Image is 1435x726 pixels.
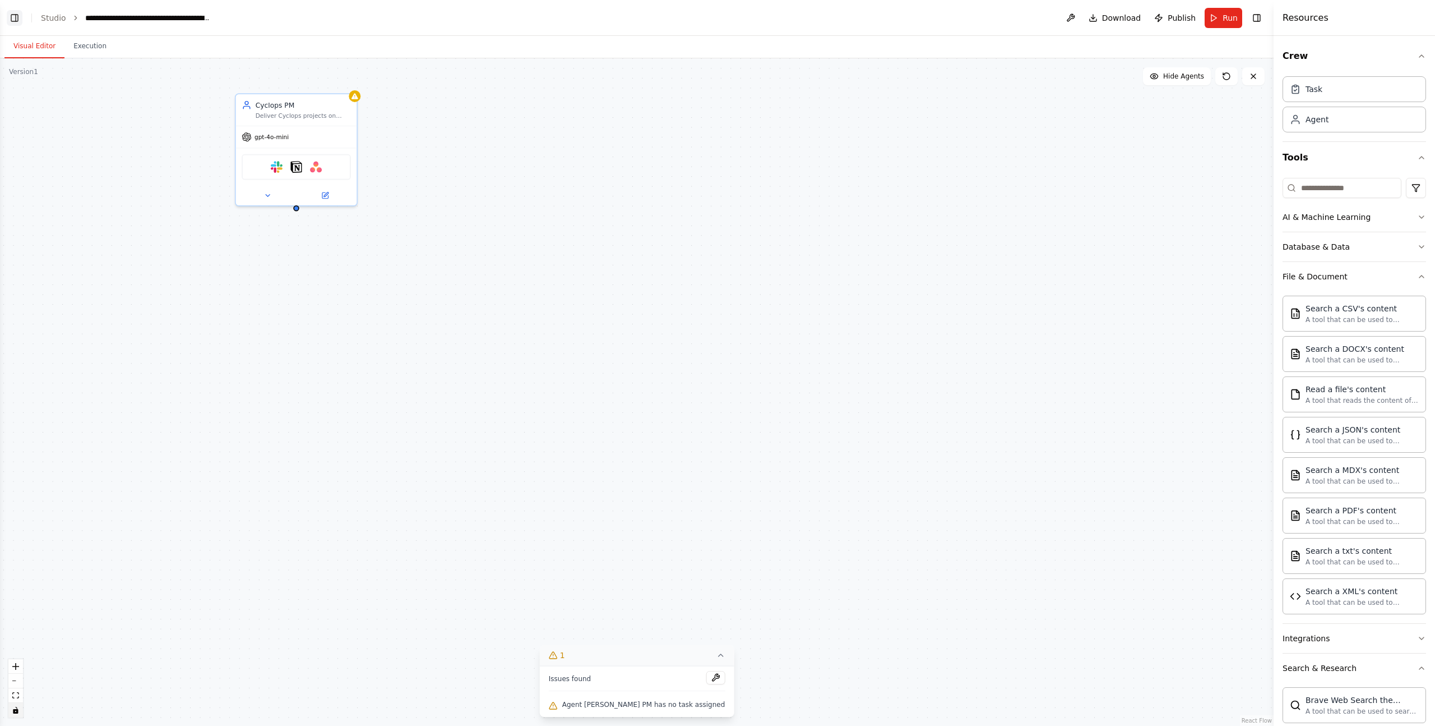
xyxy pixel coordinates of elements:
[41,12,211,24] nav: breadcrumb
[1249,10,1265,26] button: Hide right sidebar
[1306,343,1419,355] div: Search a DOCX's content
[1283,40,1426,72] button: Crew
[1306,396,1419,405] div: A tool that reads the content of a file. To use this tool, provide a 'file_path' parameter with t...
[256,112,351,120] div: Deliver Cyclops projects on time, on budget, with zero surprises by managing tasks, budgets, appr...
[310,161,322,173] img: Asana
[1306,436,1419,445] div: A tool that can be used to semantic search a query from a JSON's content.
[1283,262,1426,291] button: File & Document
[7,10,22,26] button: Show left sidebar
[1306,356,1419,365] div: A tool that can be used to semantic search a query from a DOCX's content.
[1205,8,1242,28] button: Run
[1290,348,1301,360] img: DOCXSearchTool
[254,133,289,141] span: gpt-4o-mini
[1306,707,1419,716] div: A tool that can be used to search the internet with a search_query.
[1290,308,1301,319] img: CSVSearchTool
[1290,429,1301,440] img: JSONSearchTool
[1168,12,1196,24] span: Publish
[1283,142,1426,173] button: Tools
[1283,624,1426,653] button: Integrations
[1283,663,1357,674] div: Search & Research
[1306,586,1419,597] div: Search a XML's content
[8,674,23,688] button: zoom out
[1283,241,1350,252] div: Database & Data
[1283,633,1330,644] div: Integrations
[1306,315,1419,324] div: A tool that can be used to semantic search a query from a CSV's content.
[297,190,353,201] button: Open in side panel
[1306,695,1419,706] div: Brave Web Search the internet
[1306,477,1419,486] div: A tool that can be used to semantic search a query from a MDX's content.
[1283,232,1426,261] button: Database & Data
[64,35,115,58] button: Execution
[1283,212,1371,223] div: AI & Machine Learning
[1290,550,1301,562] img: TXTSearchTool
[1290,389,1301,400] img: FileReadTool
[8,688,23,703] button: fit view
[4,35,64,58] button: Visual Editor
[1306,114,1328,125] div: Agent
[8,659,23,674] button: zoom in
[1223,12,1238,24] span: Run
[271,161,283,173] img: Slack
[290,161,302,173] img: Notion
[1290,700,1301,711] img: BraveSearchTool
[1084,8,1146,28] button: Download
[1306,545,1419,557] div: Search a txt's content
[235,93,358,206] div: Cyclops PMDeliver Cyclops projects on time, on budget, with zero surprises by managing tasks, bud...
[256,100,351,110] div: Cyclops PM
[1306,384,1419,395] div: Read a file's content
[1283,271,1348,282] div: File & Document
[560,650,565,661] span: 1
[1306,517,1419,526] div: A tool that can be used to semantic search a query from a PDF's content.
[1102,12,1141,24] span: Download
[1283,72,1426,141] div: Crew
[1290,591,1301,602] img: XMLSearchTool
[1306,424,1419,435] div: Search a JSON's content
[1306,505,1419,516] div: Search a PDF's content
[1283,203,1426,232] button: AI & Machine Learning
[8,703,23,718] button: toggle interactivity
[1242,718,1272,724] a: React Flow attribution
[1283,654,1426,683] button: Search & Research
[1306,303,1419,314] div: Search a CSV's content
[9,67,38,76] div: Version 1
[1150,8,1200,28] button: Publish
[1143,67,1211,85] button: Hide Agents
[549,674,591,683] span: Issues found
[1163,72,1204,81] span: Hide Agents
[1306,558,1419,567] div: A tool that can be used to semantic search a query from a txt's content.
[1290,470,1301,481] img: MDXSearchTool
[1306,465,1419,476] div: Search a MDX's content
[41,13,66,22] a: Studio
[1283,11,1328,25] h4: Resources
[540,645,734,666] button: 1
[562,700,725,709] span: Agent [PERSON_NAME] PM has no task assigned
[8,659,23,718] div: React Flow controls
[1283,291,1426,623] div: File & Document
[1306,84,1322,95] div: Task
[1290,510,1301,521] img: PDFSearchTool
[1306,598,1419,607] div: A tool that can be used to semantic search a query from a XML's content.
